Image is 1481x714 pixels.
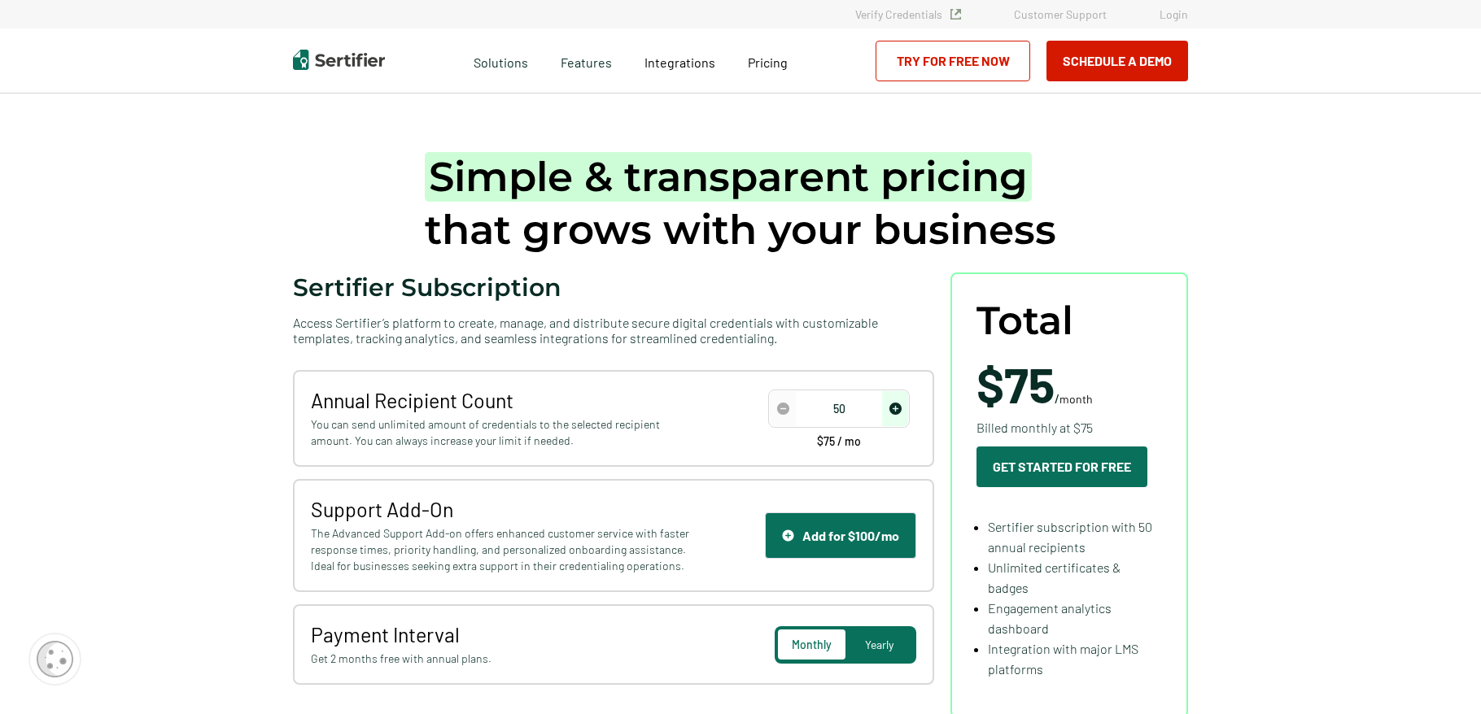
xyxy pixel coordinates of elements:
[976,417,1093,438] span: Billed monthly at $75
[748,50,788,71] a: Pricing
[1014,7,1107,21] a: Customer Support
[889,403,902,415] img: Increase Icon
[293,50,385,70] img: Sertifier | Digital Credentialing Platform
[782,528,899,543] div: Add for $100/mo
[882,391,908,426] span: increase number
[782,529,794,542] img: Support Icon
[644,54,715,70] span: Integrations
[765,512,916,559] button: Support IconAdd for $100/mo
[792,638,832,651] span: Monthly
[976,355,1055,413] span: $75
[988,559,1121,595] span: Unlimited certificates & badges
[976,298,1073,343] span: Total
[1400,636,1481,714] iframe: Chat Widget
[976,359,1093,408] span: /
[988,600,1112,636] span: Engagement analytics dashboard
[950,9,961,20] img: Verified
[293,315,934,346] span: Access Sertifier’s platform to create, manage, and distribute secure digital credentials with cus...
[293,272,561,303] span: Sertifier Subscription
[1046,41,1188,81] button: Schedule a Demo
[311,651,694,667] span: Get 2 months free with annual plans.
[311,497,694,521] span: Support Add-On
[311,416,694,449] span: You can send unlimited amount of credentials to the selected recipient amount. You can always inc...
[425,150,1056,256] h1: that grows with your business
[865,638,893,651] span: Yearly
[748,54,788,70] span: Pricing
[1059,392,1093,406] span: month
[311,622,694,647] span: Payment Interval
[37,641,73,677] img: Cookie Popup Icon
[855,7,961,21] a: Verify Credentials
[311,388,694,412] span: Annual Recipient Count
[561,50,612,71] span: Features
[777,403,789,415] img: Decrease Icon
[1160,7,1188,21] a: Login
[311,525,694,574] span: The Advanced Support Add-on offers enhanced customer service with faster response times, priority...
[988,641,1138,677] span: Integration with major LMS platforms
[474,50,528,71] span: Solutions
[644,50,715,71] a: Integrations
[770,391,796,426] span: decrease number
[988,519,1152,555] span: Sertifier subscription with 50 annual recipients
[876,41,1030,81] a: Try for Free Now
[425,152,1032,202] span: Simple & transparent pricing
[976,446,1147,487] button: Get Started For Free
[817,436,861,447] span: $75 / mo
